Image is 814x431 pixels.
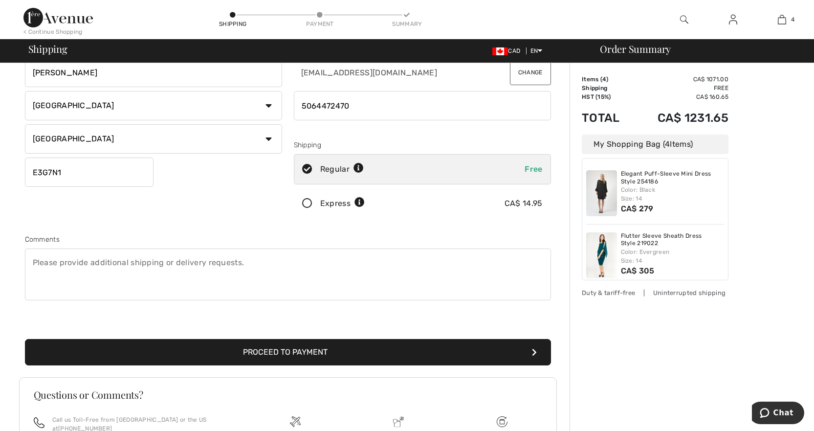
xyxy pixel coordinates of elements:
[218,20,247,28] div: Shipping
[25,234,551,245] div: Comments
[582,92,633,101] td: HST (15%)
[25,339,551,365] button: Proceed to Payment
[294,140,551,150] div: Shipping
[582,84,633,92] td: Shipping
[778,14,786,25] img: My Bag
[505,198,543,209] div: CA$ 14.95
[28,44,67,54] span: Shipping
[23,8,93,27] img: 1ère Avenue
[621,204,654,213] span: CA$ 279
[25,58,282,87] input: City
[586,232,617,278] img: Flutter Sleeve Sheath Dress Style 219022
[621,170,725,185] a: Elegant Puff-Sleeve Mini Dress Style 254186
[34,417,44,428] img: call
[633,101,728,135] td: CA$ 1231.65
[621,232,725,248] a: Flutter Sleeve Sheath Dress Style 219022
[392,20,421,28] div: Summary
[290,416,301,427] img: Free shipping on orders over $99
[665,139,670,149] span: 4
[791,15,794,24] span: 4
[633,84,728,92] td: Free
[633,92,728,101] td: CA$ 160.65
[294,58,487,87] input: E-mail
[586,170,617,216] img: Elegant Puff-Sleeve Mini Dress Style 254186
[34,390,542,400] h3: Questions or Comments?
[758,14,806,25] a: 4
[320,198,365,209] div: Express
[530,47,543,54] span: EN
[680,14,688,25] img: search the website
[752,402,804,426] iframe: Opens a widget where you can chat to one of our agents
[393,416,404,427] img: Delivery is a breeze since we pay the duties!
[621,248,725,265] div: Color: Evergreen Size: 14
[633,75,728,84] td: CA$ 1071.00
[320,163,364,175] div: Regular
[510,60,551,85] button: Change
[582,101,633,135] td: Total
[497,416,507,427] img: Free shipping on orders over $99
[582,75,633,84] td: Items ( )
[582,288,728,297] div: Duty & tariff-free | Uninterrupted shipping
[492,47,524,54] span: CAD
[23,27,83,36] div: < Continue Shopping
[582,135,728,154] div: My Shopping Bag ( Items)
[525,164,542,174] span: Free
[492,47,508,55] img: Canadian Dollar
[294,91,551,120] input: Mobile
[588,44,808,54] div: Order Summary
[721,14,745,26] a: Sign In
[729,14,737,25] img: My Info
[25,158,154,187] input: Zip/Postal Code
[602,76,606,83] span: 4
[621,266,655,275] span: CA$ 305
[305,20,334,28] div: Payment
[621,185,725,203] div: Color: Black Size: 14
